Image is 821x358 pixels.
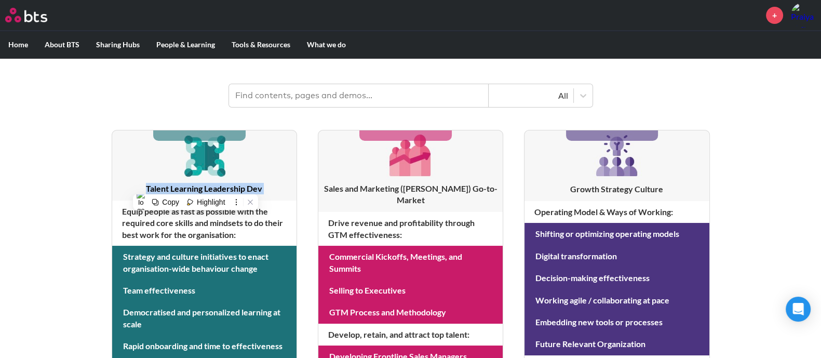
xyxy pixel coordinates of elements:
img: [object Object] [592,130,642,180]
h3: Talent Learning Leadership Dev [112,183,297,194]
h4: Drive revenue and profitability through GTM effectiveness : [318,212,503,246]
h3: Growth Strategy Culture [524,183,709,195]
label: Sharing Hubs [88,31,148,58]
input: Find contents, pages and demos... [229,84,489,107]
label: Tools & Resources [223,31,299,58]
label: What we do [299,31,354,58]
a: + [766,7,783,24]
div: Open Intercom Messenger [786,297,811,322]
h4: Develop, retain, and attract top talent : [318,324,503,346]
h4: Equip people as fast as possible with the required core skills and mindsets to do their best work... [112,201,297,246]
label: People & Learning [148,31,223,58]
div: All [494,90,568,101]
img: [object Object] [180,130,229,180]
h3: Sales and Marketing ([PERSON_NAME]) Go-to-Market [318,183,503,206]
h4: Operating Model & Ways of Working : [524,201,709,223]
a: Go home [5,8,66,22]
a: Profile [791,3,816,28]
img: BTS Logo [5,8,47,22]
img: Praiya Thawornwattanaphol [791,3,816,28]
label: About BTS [36,31,88,58]
img: [object Object] [386,130,435,180]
